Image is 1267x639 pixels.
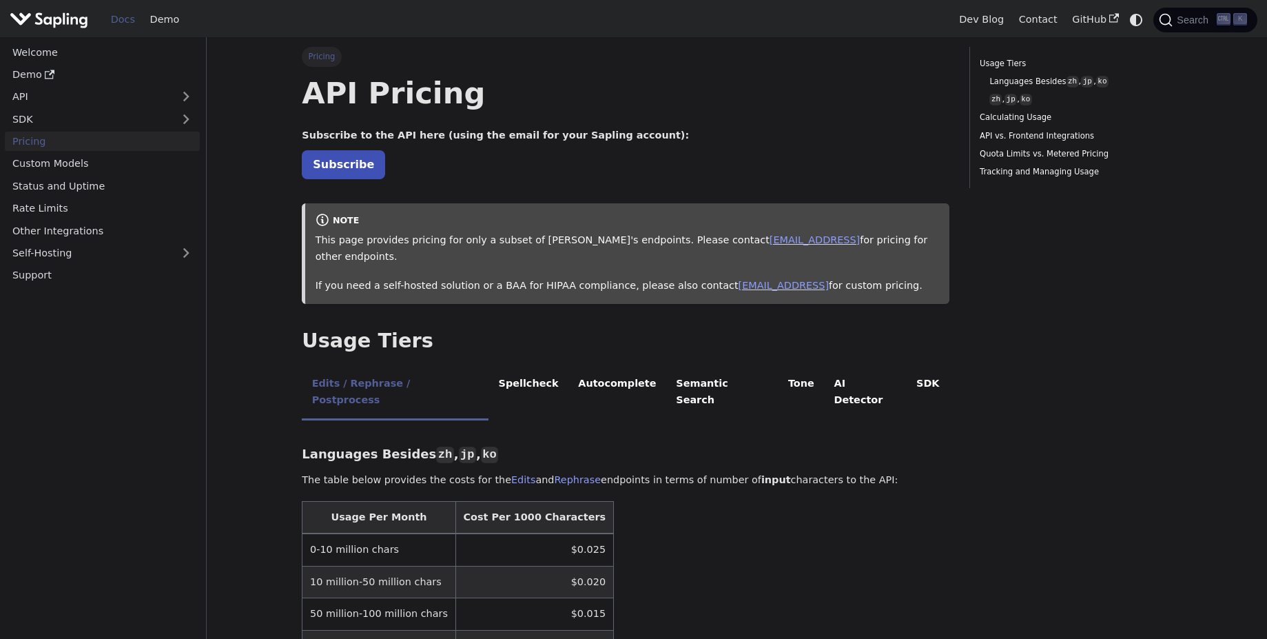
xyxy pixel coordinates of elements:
[5,199,200,219] a: Rate Limits
[1233,13,1247,26] kbd: K
[10,10,88,30] img: Sapling.ai
[172,109,200,129] button: Expand sidebar category 'SDK'
[989,93,1162,106] a: zh,jp,ko
[143,9,187,30] a: Demo
[455,566,613,598] td: $0.020
[1153,8,1257,32] button: Search (Ctrl+K)
[761,474,791,485] strong: input
[980,111,1166,124] a: Calculating Usage
[302,566,455,598] td: 10 million-50 million chars
[1173,14,1217,26] span: Search
[455,502,613,534] th: Cost Per 1000 Characters
[302,130,689,141] strong: Subscribe to the API here (using the email for your Sapling account):
[980,165,1166,179] a: Tracking and Managing Usage
[5,87,172,107] a: API
[5,154,200,174] a: Custom Models
[666,366,779,420] li: Semantic Search
[5,65,200,85] a: Demo
[172,87,200,107] button: Expand sidebar category 'API'
[980,148,1166,161] a: Quota Limits vs. Metered Pricing
[481,447,498,463] code: ko
[1011,9,1065,30] a: Contact
[5,176,200,196] a: Status and Uptime
[316,278,940,294] p: If you need a self-hosted solution or a BAA for HIPAA compliance, please also contact for custom ...
[980,130,1166,143] a: API vs. Frontend Integrations
[302,150,385,179] a: Subscribe
[436,447,453,463] code: zh
[5,109,172,129] a: SDK
[907,366,949,420] li: SDK
[1096,76,1109,88] code: ko
[1067,76,1079,88] code: zh
[568,366,666,420] li: Autocomplete
[302,447,949,463] h3: Languages Besides , ,
[455,598,613,630] td: $0.015
[459,447,476,463] code: jp
[302,329,949,354] h2: Usage Tiers
[302,472,949,489] p: The table below provides the costs for the and endpoints in terms of number of characters to the ...
[511,474,535,485] a: Edits
[824,366,907,420] li: AI Detector
[316,232,940,265] p: This page provides pricing for only a subset of [PERSON_NAME]'s endpoints. Please contact for pri...
[5,265,200,285] a: Support
[5,243,200,263] a: Self-Hosting
[302,598,455,630] td: 50 million-100 million chars
[1081,76,1093,88] code: jp
[103,9,143,30] a: Docs
[302,47,949,66] nav: Breadcrumbs
[770,234,860,245] a: [EMAIL_ADDRESS]
[302,74,949,112] h1: API Pricing
[5,221,200,241] a: Other Integrations
[1126,10,1146,30] button: Switch between dark and light mode (currently system mode)
[980,57,1166,70] a: Usage Tiers
[554,474,601,485] a: Rephrase
[302,534,455,566] td: 0-10 million chars
[739,280,829,291] a: [EMAIL_ADDRESS]
[779,366,825,420] li: Tone
[5,132,200,152] a: Pricing
[5,42,200,62] a: Welcome
[989,94,1002,105] code: zh
[10,10,93,30] a: Sapling.ai
[989,75,1162,88] a: Languages Besideszh,jp,ko
[455,534,613,566] td: $0.025
[1064,9,1126,30] a: GitHub
[1005,94,1017,105] code: jp
[951,9,1011,30] a: Dev Blog
[1020,94,1032,105] code: ko
[302,366,488,420] li: Edits / Rephrase / Postprocess
[302,502,455,534] th: Usage Per Month
[302,47,341,66] span: Pricing
[488,366,568,420] li: Spellcheck
[316,213,940,230] div: note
